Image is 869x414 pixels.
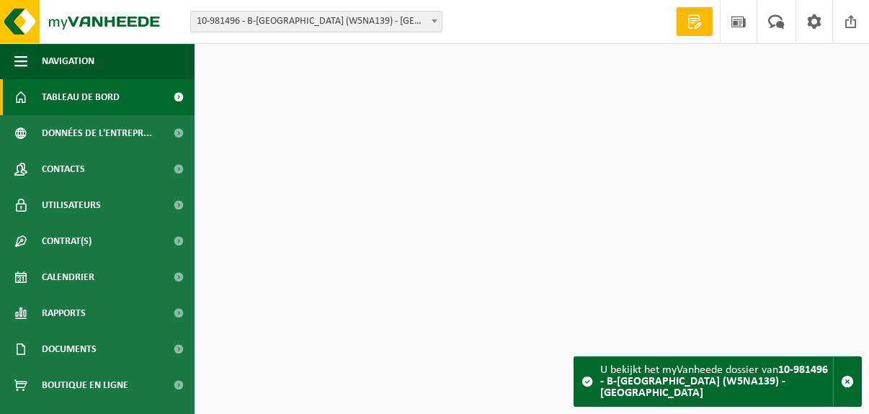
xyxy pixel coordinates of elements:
[190,11,442,32] span: 10-981496 - B-ST GARE MARIEMBOURG (W5NA139) - MARIEMBOURG
[42,43,94,79] span: Navigation
[600,357,833,406] div: U bekijkt het myVanheede dossier van
[42,295,86,331] span: Rapports
[42,259,94,295] span: Calendrier
[42,187,101,223] span: Utilisateurs
[42,115,152,151] span: Données de l'entrepr...
[42,331,97,367] span: Documents
[191,12,442,32] span: 10-981496 - B-ST GARE MARIEMBOURG (W5NA139) - MARIEMBOURG
[42,151,85,187] span: Contacts
[600,364,828,399] strong: 10-981496 - B-[GEOGRAPHIC_DATA] (W5NA139) - [GEOGRAPHIC_DATA]
[42,223,92,259] span: Contrat(s)
[42,79,120,115] span: Tableau de bord
[42,367,128,403] span: Boutique en ligne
